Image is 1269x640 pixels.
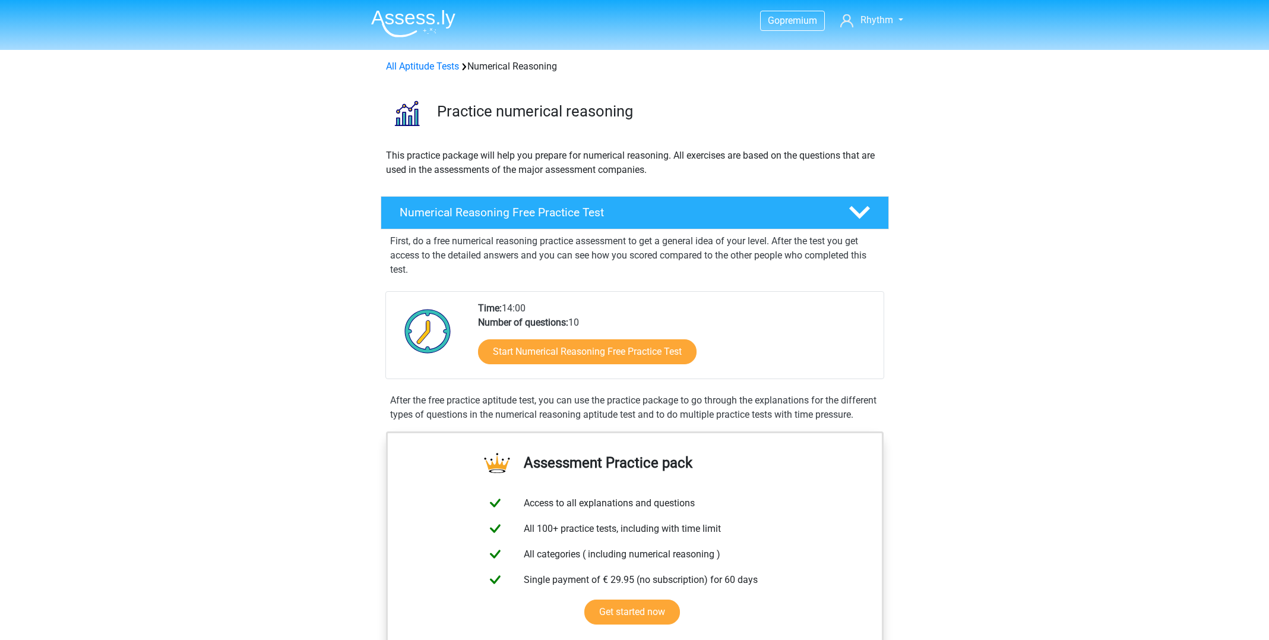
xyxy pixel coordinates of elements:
[371,10,455,37] img: Assessly
[381,59,888,74] div: Numerical Reasoning
[398,301,458,361] img: Clock
[761,12,824,29] a: Gopremium
[437,102,879,121] h3: Practice numerical reasoning
[768,15,780,26] span: Go
[390,234,879,277] p: First, do a free numerical reasoning practice assessment to get a general idea of your level. Aft...
[400,206,830,219] h4: Numerical Reasoning Free Practice Test
[780,15,817,26] span: premium
[381,88,432,138] img: numerical reasoning
[860,14,893,26] span: Rhythm
[469,301,883,379] div: 14:00 10
[836,13,907,27] a: Rhythm
[478,302,502,314] b: Time:
[385,393,884,422] div: After the free practice aptitude test, you can use the practice package to go through the explana...
[386,61,459,72] a: All Aptitude Tests
[386,149,884,177] p: This practice package will help you prepare for numerical reasoning. All exercises are based on t...
[584,600,680,625] a: Get started now
[376,196,894,229] a: Numerical Reasoning Free Practice Test
[478,339,697,364] a: Start Numerical Reasoning Free Practice Test
[478,317,568,328] b: Number of questions:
